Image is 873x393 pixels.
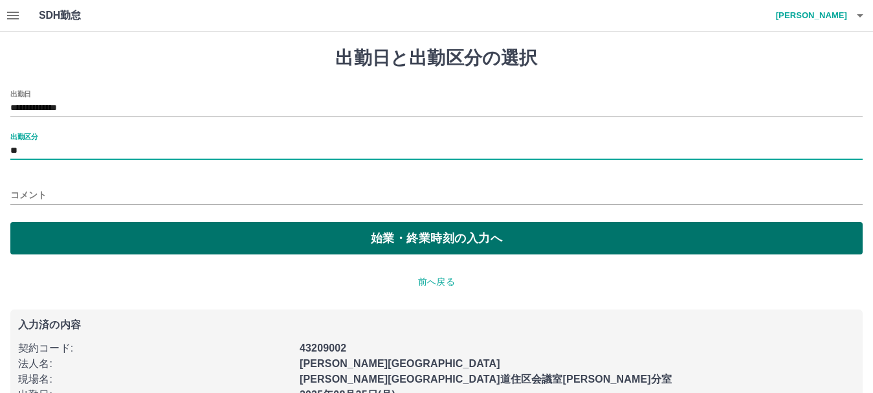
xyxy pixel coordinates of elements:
[18,356,292,372] p: 法人名 :
[300,342,346,354] b: 43209002
[300,358,500,369] b: [PERSON_NAME][GEOGRAPHIC_DATA]
[18,372,292,387] p: 現場名 :
[18,320,855,330] p: 入力済の内容
[300,374,672,385] b: [PERSON_NAME][GEOGRAPHIC_DATA]道住区会議室[PERSON_NAME]分室
[18,341,292,356] p: 契約コード :
[10,89,31,98] label: 出勤日
[10,222,863,254] button: 始業・終業時刻の入力へ
[10,47,863,69] h1: 出勤日と出勤区分の選択
[10,131,38,141] label: 出勤区分
[10,275,863,289] p: 前へ戻る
